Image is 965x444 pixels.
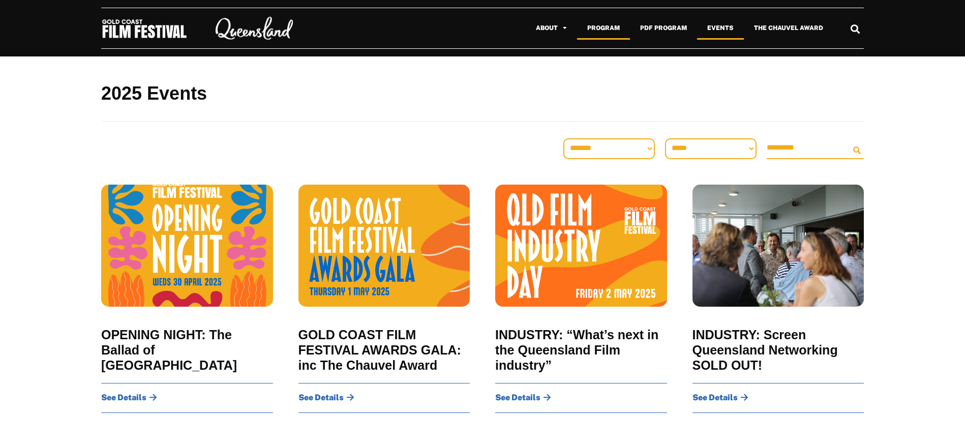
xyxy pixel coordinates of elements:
[298,394,344,402] span: See Details
[317,16,833,40] nav: Menu
[101,82,864,106] h2: 2025 Events
[101,394,157,402] a: See Details
[847,20,864,37] div: Search
[630,16,697,40] a: PDF Program
[101,394,146,402] span: See Details
[526,16,577,40] a: About
[692,394,748,402] a: See Details
[495,394,551,402] a: See Details
[563,138,655,159] select: Sort filter
[101,327,273,373] a: OPENING NIGHT: The Ballad of [GEOGRAPHIC_DATA]
[298,394,354,402] a: See Details
[665,138,757,159] select: Venue Filter
[577,16,630,40] a: Program
[744,16,833,40] a: The Chauvel Award
[495,327,667,373] a: INDUSTRY: “What’s next in the Queensland Film industry”
[692,394,738,402] span: See Details
[697,16,744,40] a: Events
[692,327,864,373] a: INDUSTRY: Screen Queensland Networking SOLD OUT!
[495,394,540,402] span: See Details
[767,137,849,159] input: Search Filter
[298,327,470,373] a: GOLD COAST FILM FESTIVAL AWARDS GALA: inc The Chauvel Award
